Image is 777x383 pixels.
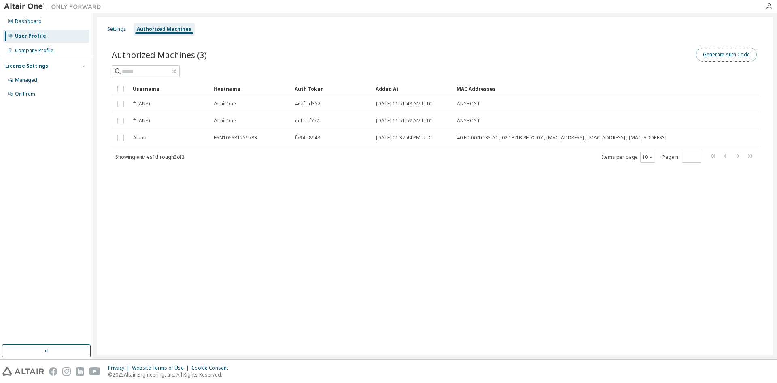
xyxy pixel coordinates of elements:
[602,152,655,163] span: Items per page
[15,18,42,25] div: Dashboard
[108,365,132,371] div: Privacy
[107,26,126,32] div: Settings
[15,33,46,39] div: User Profile
[112,49,207,60] span: Authorized Machines (3)
[376,118,432,124] span: [DATE] 11:51:52 AM UTC
[214,101,236,107] span: AltairOne
[62,367,71,376] img: instagram.svg
[132,365,191,371] div: Website Terms of Use
[137,26,191,32] div: Authorized Machines
[133,82,207,95] div: Username
[15,77,37,83] div: Managed
[108,371,233,378] p: © 2025 Altair Engineering, Inc. All Rights Reserved.
[295,118,319,124] span: ec1c...f752
[191,365,233,371] div: Cookie Consent
[2,367,44,376] img: altair_logo.svg
[133,118,150,124] span: * (ANY)
[76,367,84,376] img: linkedin.svg
[295,135,320,141] span: f794...8948
[4,2,105,11] img: Altair One
[642,154,653,160] button: 10
[662,152,701,163] span: Page n.
[5,63,48,69] div: License Settings
[295,101,321,107] span: 4eaf...d352
[115,154,185,160] span: Showing entries 1 through 3 of 3
[133,135,146,141] span: Aluno
[696,48,757,62] button: Generate Auth Code
[376,82,450,95] div: Added At
[295,82,369,95] div: Auth Token
[456,82,673,95] div: MAC Addresses
[89,367,101,376] img: youtube.svg
[15,47,53,54] div: Company Profile
[214,82,288,95] div: Hostname
[133,101,150,107] span: * (ANY)
[214,135,257,141] span: ESN109SR1259783
[457,118,480,124] span: ANYHOST
[15,91,35,97] div: On Prem
[457,135,667,141] span: 40:ED:00:1C:33:A1 , 02:1B:1B:8F:7C:07 , [MAC_ADDRESS] , [MAC_ADDRESS] , [MAC_ADDRESS]
[214,118,236,124] span: AltairOne
[376,101,432,107] span: [DATE] 11:51:48 AM UTC
[457,101,480,107] span: ANYHOST
[376,135,432,141] span: [DATE] 01:37:44 PM UTC
[49,367,57,376] img: facebook.svg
